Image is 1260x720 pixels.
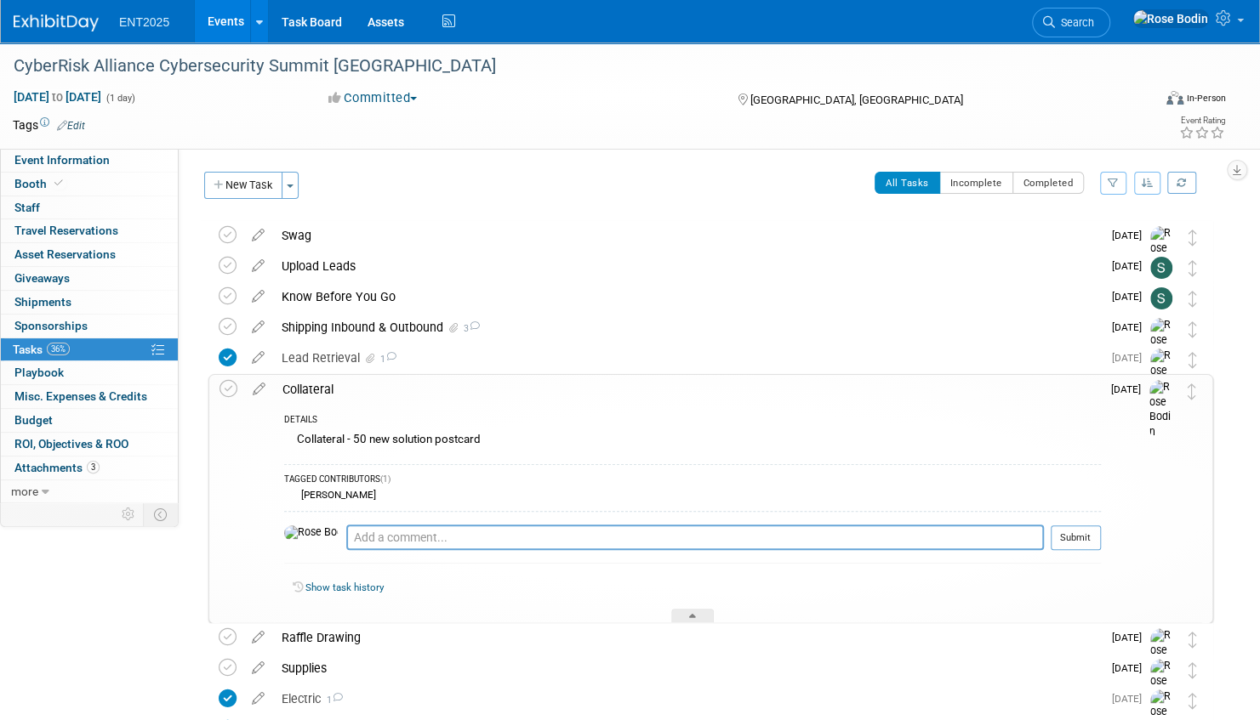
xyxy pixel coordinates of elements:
[1166,91,1183,105] img: Format-Inperson.png
[14,389,147,403] span: Misc. Expenses & Credits
[14,366,64,379] span: Playbook
[14,413,53,427] span: Budget
[1189,260,1197,276] i: Move task
[243,258,273,274] a: edit
[14,177,66,190] span: Booth
[14,14,99,31] img: ExhibitDay
[1,267,178,290] a: Giveaways
[1112,260,1150,272] span: [DATE]
[14,461,100,474] span: Attachments
[1112,632,1150,643] span: [DATE]
[1112,662,1150,674] span: [DATE]
[243,320,273,335] a: edit
[1132,9,1209,28] img: Rose Bodin
[1,291,178,314] a: Shipments
[243,630,273,645] a: edit
[204,172,282,199] button: New Task
[1150,226,1176,286] img: Rose Bodin
[243,350,273,366] a: edit
[1051,525,1101,551] button: Submit
[47,343,70,355] span: 36%
[144,503,179,525] td: Toggle Event Tabs
[1189,352,1197,368] i: Move task
[11,485,38,498] span: more
[119,15,169,29] span: ENT2025
[1150,287,1172,309] img: Stephanie Silva
[1,409,178,432] a: Budget
[243,691,273,706] a: edit
[243,660,273,676] a: edit
[1112,352,1150,364] span: [DATE]
[1150,628,1176,689] img: Rose Bodin
[14,437,128,451] span: ROI, Objectives & ROO
[1,219,178,242] a: Travel Reservations
[1189,693,1197,709] i: Move task
[244,382,274,397] a: edit
[273,313,1102,342] div: Shipping Inbound & Outbound
[1,149,178,172] a: Event Information
[54,179,63,188] i: Booth reservation complete
[1112,693,1150,705] span: [DATE]
[1189,230,1197,246] i: Move task
[1150,318,1176,378] img: Rose Bodin
[939,172,1013,194] button: Incomplete
[1149,380,1175,440] img: Rose Bodin
[1150,659,1176,719] img: Rose Bodin
[297,489,376,501] div: [PERSON_NAME]
[284,525,338,541] img: Rose Bodin
[8,51,1123,82] div: CyberRisk Alliance Cybersecurity Summit [GEOGRAPHIC_DATA]
[87,461,100,473] span: 3
[274,375,1101,404] div: Collateral
[1,480,178,503] a: more
[1,385,178,408] a: Misc. Expenses & Credits
[273,654,1102,683] div: Supplies
[14,295,71,309] span: Shipments
[1045,88,1226,114] div: Event Format
[1189,632,1197,648] i: Move task
[14,271,70,285] span: Giveaways
[1112,230,1150,241] span: [DATE]
[14,319,88,332] span: Sponsorships
[13,89,102,105] span: [DATE] [DATE]
[273,684,1102,713] div: Electric
[273,252,1102,281] div: Upload Leads
[750,94,962,106] span: [GEOGRAPHIC_DATA], [GEOGRAPHIC_DATA]
[305,581,384,593] a: Show task history
[14,153,110,167] span: Event Information
[114,503,144,525] td: Personalize Event Tab Strip
[1,338,178,361] a: Tasks36%
[1,173,178,196] a: Booth
[1112,291,1150,303] span: [DATE]
[1111,383,1149,395] span: [DATE]
[1150,257,1172,279] img: Stephanie Silva
[273,623,1102,652] div: Raffle Drawing
[1,456,178,479] a: Attachments3
[461,323,480,334] span: 3
[1,361,178,384] a: Playbook
[14,224,118,237] span: Travel Reservations
[13,343,70,356] span: Tasks
[1188,383,1196,400] i: Move task
[322,89,424,107] button: Committed
[1189,321,1197,337] i: Move task
[243,289,273,304] a: edit
[284,428,1101,455] div: Collateral - 50 new solution postcard
[1112,321,1150,333] span: [DATE]
[14,247,116,261] span: Asset Reservations
[14,201,40,214] span: Staff
[1179,116,1225,125] div: Event Rating
[1,315,178,337] a: Sponsorships
[1012,172,1085,194] button: Completed
[273,282,1102,311] div: Know Before You Go
[875,172,940,194] button: All Tasks
[273,343,1102,372] div: Lead Retrieval
[1150,349,1176,409] img: Rose Bodin
[273,221,1102,250] div: Swag
[1,196,178,219] a: Staff
[1189,662,1197,678] i: Move task
[378,354,396,365] span: 1
[105,93,135,104] span: (1 day)
[284,473,1101,488] div: TAGGED CONTRIBUTORS
[284,414,1101,428] div: DETAILS
[243,228,273,243] a: edit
